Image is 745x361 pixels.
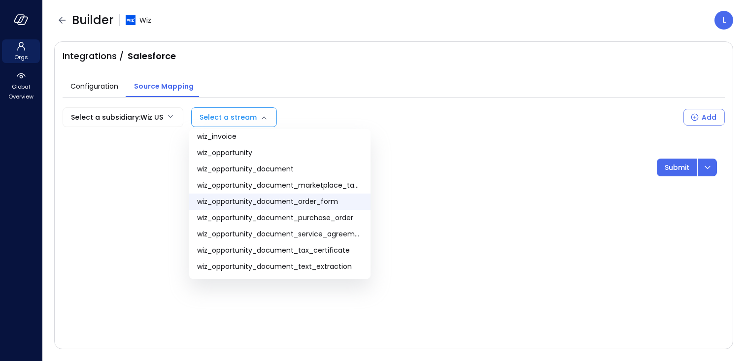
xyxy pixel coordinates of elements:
[197,229,363,239] span: wiz_opportunity_document_service_agreement
[197,164,363,174] span: wiz_opportunity_document
[197,262,363,272] span: wiz_opportunity_document_text_extraction
[197,213,363,223] span: wiz_opportunity_document_purchase_order
[197,245,363,256] span: wiz_opportunity_document_tax_certificate
[197,180,363,191] span: wiz_opportunity_document_marketplace_tackle
[197,197,363,207] span: wiz_opportunity_document_order_form
[197,131,363,142] span: wiz_invoice
[197,148,363,158] span: wiz_opportunity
